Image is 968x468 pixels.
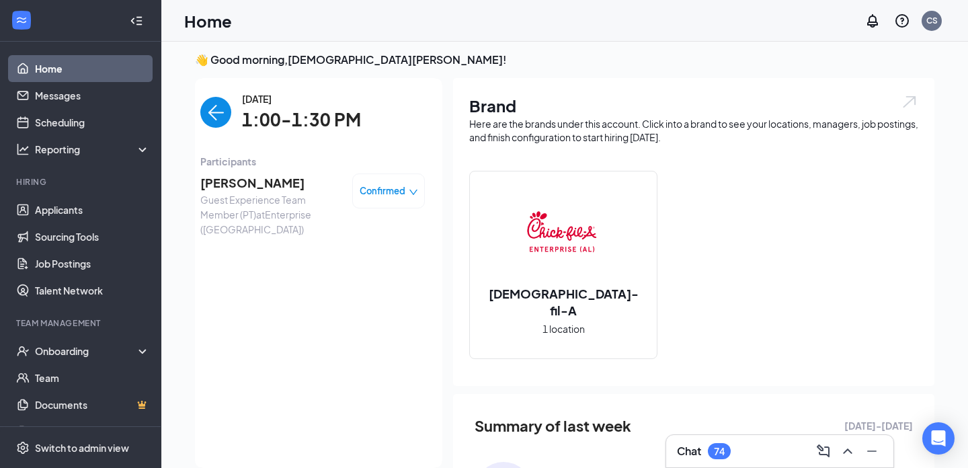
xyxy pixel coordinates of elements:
span: 1 location [542,321,585,336]
a: Scheduling [35,109,150,136]
span: Guest Experience Team Member (PT) at Enterprise ([GEOGRAPHIC_DATA]) [200,192,341,237]
div: CS [926,15,938,26]
button: back-button [200,97,231,128]
svg: Collapse [130,14,143,28]
svg: WorkstreamLogo [15,13,28,27]
div: Here are the brands under this account. Click into a brand to see your locations, managers, job p... [469,117,918,144]
h1: Brand [469,94,918,117]
div: 74 [714,446,725,457]
div: Reporting [35,143,151,156]
div: Switch to admin view [35,441,129,455]
svg: QuestionInfo [894,13,910,29]
svg: UserCheck [16,344,30,358]
a: Talent Network [35,277,150,304]
img: open.6027fd2a22e1237b5b06.svg [901,94,918,110]
span: [DATE] - [DATE] [844,418,913,433]
button: ChevronUp [837,440,858,462]
a: Messages [35,82,150,109]
svg: Notifications [864,13,881,29]
h3: Chat [677,444,701,459]
img: Chick-fil-A [520,194,606,280]
span: Summary of last week [475,414,631,438]
div: Open Intercom Messenger [922,422,955,455]
button: Minimize [861,440,883,462]
a: Team [35,364,150,391]
a: Applicants [35,196,150,223]
a: Home [35,55,150,82]
span: down [409,188,418,197]
h2: [DEMOGRAPHIC_DATA]-fil-A [470,285,657,319]
span: Confirmed [360,184,405,198]
h3: 👋 Good morning, [DEMOGRAPHIC_DATA][PERSON_NAME] ! [195,52,934,67]
a: DocumentsCrown [35,391,150,418]
span: [DATE] [242,91,361,106]
svg: Minimize [864,443,880,459]
div: Team Management [16,317,147,329]
svg: ComposeMessage [815,443,832,459]
a: SurveysCrown [35,418,150,445]
div: Onboarding [35,344,138,358]
a: Sourcing Tools [35,223,150,250]
button: ComposeMessage [813,440,834,462]
a: Job Postings [35,250,150,277]
svg: ChevronUp [840,443,856,459]
h1: Home [184,9,232,32]
svg: Settings [16,441,30,455]
span: 1:00-1:30 PM [242,106,361,134]
span: Participants [200,154,425,169]
div: Hiring [16,176,147,188]
span: [PERSON_NAME] [200,173,341,192]
svg: Analysis [16,143,30,156]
